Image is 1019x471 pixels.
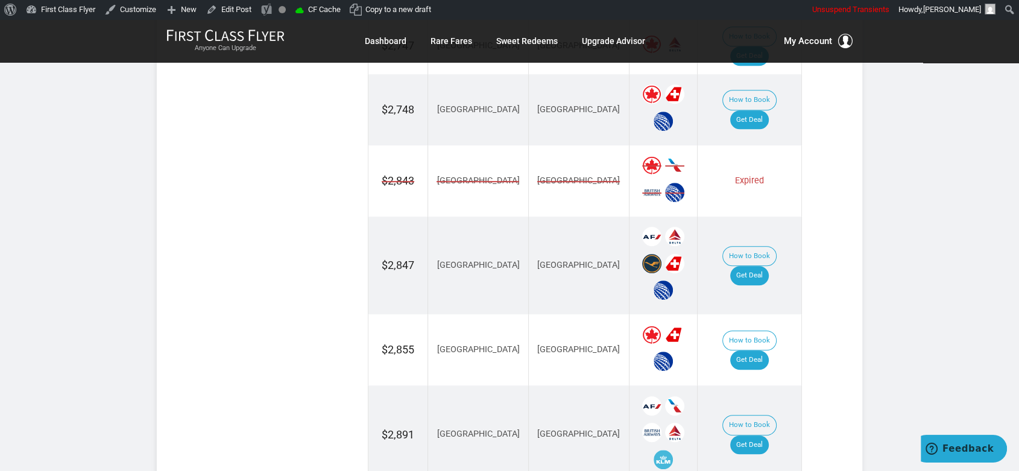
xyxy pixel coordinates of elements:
[642,84,661,104] span: Air Canada
[382,173,414,189] span: $2,843
[784,34,832,48] span: My Account
[665,423,684,442] span: Delta Airlines
[665,84,684,104] span: Swiss
[730,110,769,130] a: Get Deal
[642,423,661,442] span: British Airways
[382,428,414,441] span: $2,891
[537,104,620,115] span: [GEOGRAPHIC_DATA]
[365,30,406,52] a: Dashboard
[537,344,620,355] span: [GEOGRAPHIC_DATA]
[642,156,661,175] span: Air Canada
[642,183,661,202] span: British Airways
[437,260,519,270] span: [GEOGRAPHIC_DATA]
[537,429,620,439] span: [GEOGRAPHIC_DATA]
[722,246,777,267] button: How to Book
[812,5,889,14] span: Unsuspend Transients
[923,5,981,14] span: [PERSON_NAME]
[722,90,777,110] button: How to Book
[642,325,661,344] span: Air Canada
[642,396,661,416] span: Air France
[784,34,853,48] button: My Account
[166,29,285,42] img: First Class Flyer
[642,254,661,273] span: Lufthansa
[665,227,684,246] span: Delta Airlines
[437,104,519,115] span: [GEOGRAPHIC_DATA]
[437,175,519,188] span: [GEOGRAPHIC_DATA]
[730,350,769,370] a: Get Deal
[437,344,519,355] span: [GEOGRAPHIC_DATA]
[730,266,769,285] a: Get Deal
[735,175,764,186] span: Expired
[665,325,684,344] span: Swiss
[382,259,414,271] span: $2,847
[654,280,673,300] span: United
[437,429,519,439] span: [GEOGRAPHIC_DATA]
[654,352,673,371] span: United
[654,112,673,131] span: United
[921,435,1007,465] iframe: Opens a widget where you can find more information
[537,175,620,188] span: [GEOGRAPHIC_DATA]
[665,156,684,175] span: American Airlines
[382,103,414,116] span: $2,748
[722,415,777,435] button: How to Book
[654,450,673,469] span: KLM
[642,227,661,246] span: Air France
[166,44,285,52] small: Anyone Can Upgrade
[665,396,684,416] span: American Airlines
[665,254,684,273] span: Swiss
[166,29,285,53] a: First Class FlyerAnyone Can Upgrade
[382,343,414,356] span: $2,855
[665,183,684,202] span: United
[730,435,769,455] a: Get Deal
[431,30,472,52] a: Rare Fares
[582,30,645,52] a: Upgrade Advisor
[496,30,558,52] a: Sweet Redeems
[537,260,620,270] span: [GEOGRAPHIC_DATA]
[722,330,777,351] button: How to Book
